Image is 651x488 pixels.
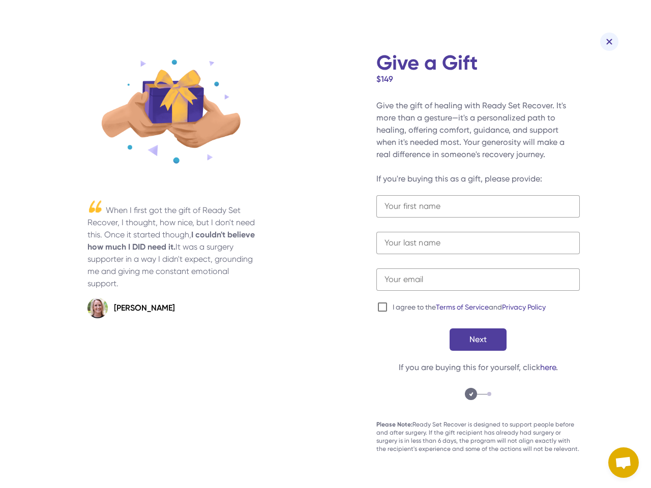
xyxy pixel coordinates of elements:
a: here [540,362,556,372]
img: Danielle [87,298,108,318]
div: $149 [376,73,580,85]
div: Give the gift of healing with Ready Set Recover. It's more than a gesture—it's a personalized pat... [376,100,580,185]
b: Please Note: [376,421,412,428]
div: If you are buying this for yourself, click . [399,361,558,374]
a: Open chat [608,447,639,478]
a: Privacy Policy [502,303,546,311]
img: Quote [87,198,102,215]
img: Close icn [606,39,612,45]
label: I agree to the and [393,302,546,312]
div: [PERSON_NAME] [114,302,175,314]
a: Terms of Service [436,303,489,311]
h1: Give a Gift [376,53,580,73]
button: Next [450,328,507,351]
b: I couldn't believe how much I DID need it. [87,230,255,252]
div: When I first got the gift of Ready Set Recover, I thought, how nice, but I don't need this. Once ... [87,204,258,290]
img: Give a gift illustration 1 [97,53,249,170]
div: Ready Set Recover is designed to support people before and after surgery. If the gift recipient h... [376,420,580,453]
